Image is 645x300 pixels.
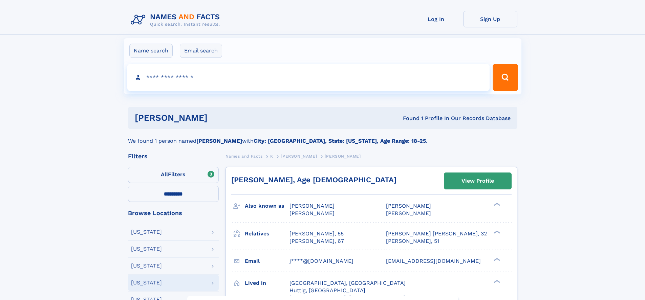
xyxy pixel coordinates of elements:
h3: Relatives [245,228,289,239]
a: K [270,152,273,160]
span: [GEOGRAPHIC_DATA], [GEOGRAPHIC_DATA] [289,280,406,286]
div: [US_STATE] [131,280,162,285]
span: All [161,171,168,178]
div: View Profile [461,173,494,189]
div: Browse Locations [128,210,219,216]
a: [PERSON_NAME] [PERSON_NAME], 32 [386,230,487,237]
span: [PERSON_NAME] [325,154,361,159]
label: Email search [180,44,222,58]
span: Huttig, [GEOGRAPHIC_DATA] [289,287,365,294]
div: [US_STATE] [131,246,162,252]
input: search input [127,64,490,91]
div: [US_STATE] [131,229,162,235]
a: [PERSON_NAME], 55 [289,230,344,237]
a: [PERSON_NAME], 67 [289,237,344,245]
a: [PERSON_NAME] [281,152,317,160]
div: [US_STATE] [131,263,162,269]
label: Filters [128,167,219,183]
span: [PERSON_NAME] [289,203,335,209]
h3: Email [245,255,289,267]
h1: [PERSON_NAME] [135,114,305,122]
a: View Profile [444,173,511,189]
a: Sign Up [463,11,517,27]
div: ❯ [492,257,500,261]
a: Log In [409,11,463,27]
a: [PERSON_NAME], 51 [386,237,439,245]
button: Search Button [493,64,518,91]
span: [EMAIL_ADDRESS][DOMAIN_NAME] [386,258,481,264]
label: Name search [129,44,173,58]
span: [PERSON_NAME] [386,203,431,209]
a: [PERSON_NAME], Age [DEMOGRAPHIC_DATA] [231,176,396,184]
div: Filters [128,153,219,159]
div: We found 1 person named with . [128,129,517,145]
b: City: [GEOGRAPHIC_DATA], State: [US_STATE], Age Range: 18-25 [254,138,426,144]
div: ❯ [492,202,500,207]
h3: Lived in [245,277,289,289]
span: K [270,154,273,159]
b: [PERSON_NAME] [196,138,242,144]
span: [PERSON_NAME] [289,210,335,216]
span: [PERSON_NAME] [386,210,431,216]
a: Names and Facts [225,152,263,160]
div: ❯ [492,230,500,234]
div: ❯ [492,279,500,283]
span: [PERSON_NAME] [281,154,317,159]
h3: Also known as [245,200,289,212]
img: Logo Names and Facts [128,11,225,29]
div: Found 1 Profile In Our Records Database [305,115,511,122]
